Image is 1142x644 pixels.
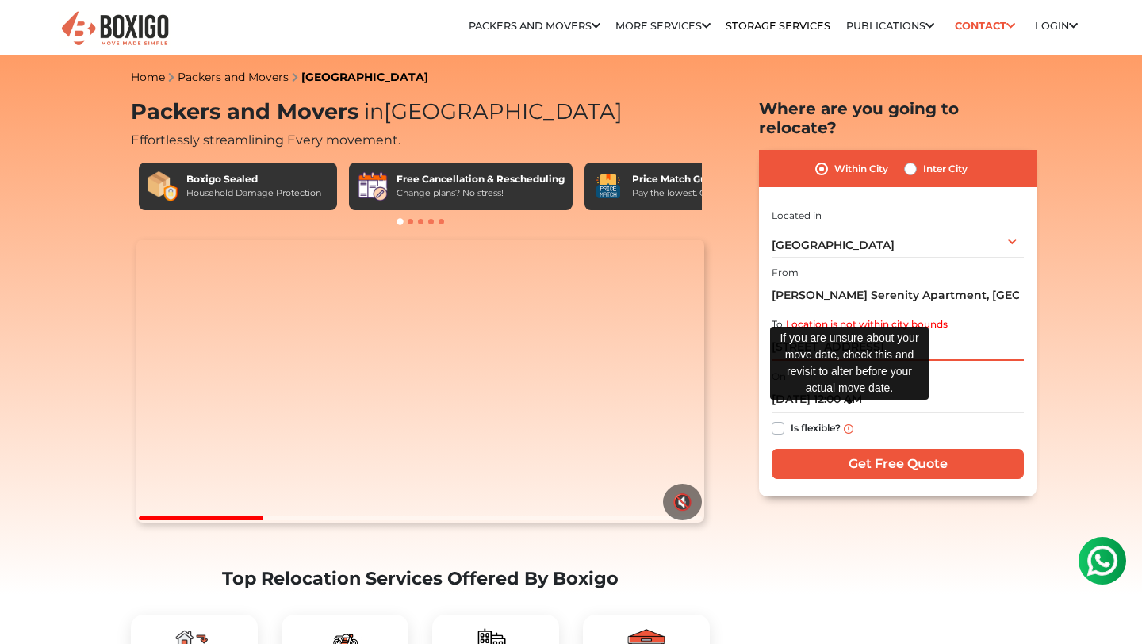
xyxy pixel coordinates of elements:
[786,317,948,332] label: Location is not within city bounds
[59,10,171,48] img: Boxigo
[1035,20,1078,32] a: Login
[357,171,389,202] img: Free Cancellation & Rescheduling
[772,317,783,332] label: To
[16,16,48,48] img: whatsapp-icon.svg
[147,171,178,202] img: Boxigo Sealed
[844,424,853,434] img: info
[178,70,289,84] a: Packers and Movers
[301,70,428,84] a: [GEOGRAPHIC_DATA]
[772,282,1024,309] input: Select Building or Nearest Landmark
[772,209,822,223] label: Located in
[358,98,623,125] span: [GEOGRAPHIC_DATA]
[632,172,753,186] div: Price Match Guarantee
[772,266,799,280] label: From
[131,99,710,125] h1: Packers and Movers
[131,70,165,84] a: Home
[663,484,702,520] button: 🔇
[186,186,321,200] div: Household Damage Protection
[846,20,934,32] a: Publications
[949,13,1020,38] a: Contact
[364,98,384,125] span: in
[772,449,1024,479] input: Get Free Quote
[791,419,841,435] label: Is flexible?
[397,172,565,186] div: Free Cancellation & Rescheduling
[131,568,710,589] h2: Top Relocation Services Offered By Boxigo
[469,20,600,32] a: Packers and Movers
[136,240,703,523] video: Your browser does not support the video tag.
[726,20,830,32] a: Storage Services
[923,159,968,178] label: Inter City
[592,171,624,202] img: Price Match Guarantee
[770,327,929,400] div: If you are unsure about your move date, check this and revisit to alter before your actual move d...
[397,186,565,200] div: Change plans? No stress!
[186,172,321,186] div: Boxigo Sealed
[759,99,1037,137] h2: Where are you going to relocate?
[772,238,895,252] span: [GEOGRAPHIC_DATA]
[834,159,888,178] label: Within City
[615,20,711,32] a: More services
[632,186,753,200] div: Pay the lowest. Guaranteed!
[131,132,400,148] span: Effortlessly streamlining Every movement.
